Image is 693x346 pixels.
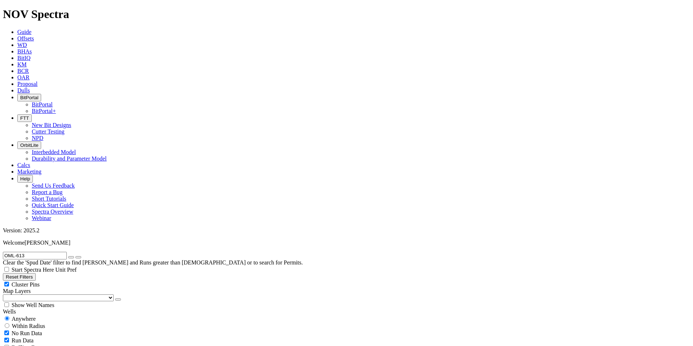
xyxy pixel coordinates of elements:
[3,252,67,259] input: Search
[3,288,31,294] span: Map Layers
[17,61,27,67] a: KM
[12,323,45,329] span: Within Radius
[17,29,31,35] a: Guide
[17,74,30,80] a: OAR
[32,128,65,135] a: Cutter Testing
[55,267,77,273] span: Unit Pref
[17,35,34,41] a: Offsets
[32,156,107,162] a: Durability and Parameter Model
[12,316,36,322] span: Anywhere
[17,55,30,61] a: BitIQ
[20,143,38,148] span: OrbitLite
[17,68,29,74] a: BCR
[3,8,690,21] h1: NOV Spectra
[17,114,32,122] button: FTT
[32,122,71,128] a: New Bit Designs
[3,259,303,266] span: Clear the 'Spud Date' filter to find [PERSON_NAME] and Runs greater than [DEMOGRAPHIC_DATA] or to...
[32,189,62,195] a: Report a Bug
[17,168,42,175] a: Marketing
[32,196,66,202] a: Short Tutorials
[3,308,690,315] div: Wells
[32,108,56,114] a: BitPortal+
[3,273,36,281] button: Reset Filters
[17,48,32,54] a: BHAs
[17,81,38,87] a: Proposal
[20,115,29,121] span: FTT
[12,267,54,273] span: Start Spectra Here
[3,227,690,234] div: Version: 2025.2
[20,95,38,100] span: BitPortal
[17,141,41,149] button: OrbitLite
[17,175,33,183] button: Help
[25,240,70,246] span: [PERSON_NAME]
[12,302,54,308] span: Show Well Names
[32,202,74,208] a: Quick Start Guide
[3,240,690,246] p: Welcome
[32,149,76,155] a: Interbedded Model
[12,337,34,343] span: Run Data
[12,330,42,336] span: No Run Data
[32,215,51,221] a: Webinar
[20,176,30,181] span: Help
[4,267,9,272] input: Start Spectra Here
[17,94,41,101] button: BitPortal
[12,281,40,288] span: Cluster Pins
[17,42,27,48] a: WD
[32,183,75,189] a: Send Us Feedback
[32,135,43,141] a: NPD
[32,101,53,108] a: BitPortal
[17,162,30,168] a: Calcs
[17,87,30,93] a: Dulls
[32,209,73,215] a: Spectra Overview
